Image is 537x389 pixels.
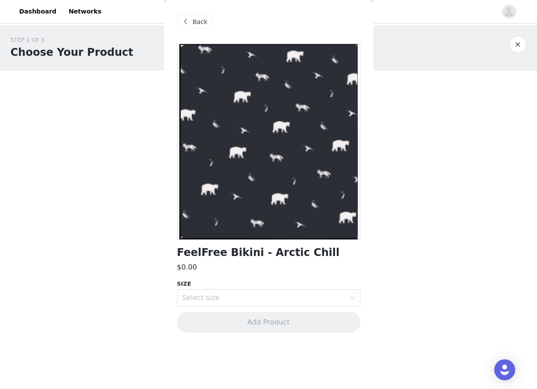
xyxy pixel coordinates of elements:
span: Back [193,17,208,27]
div: Open Intercom Messenger [494,359,515,380]
h1: Choose Your Product [10,44,133,60]
a: Dashboard [14,2,62,21]
div: Select size [182,293,345,302]
h1: FeelFree Bikini - Arctic Chill [177,247,340,259]
h3: $0.00 [177,262,197,273]
div: STEP 1 OF 5 [10,36,133,44]
div: SIZE [177,280,360,288]
button: Add Product [177,312,360,333]
i: icon: down [350,295,355,301]
a: Networks [63,2,106,21]
div: avatar [505,5,513,19]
